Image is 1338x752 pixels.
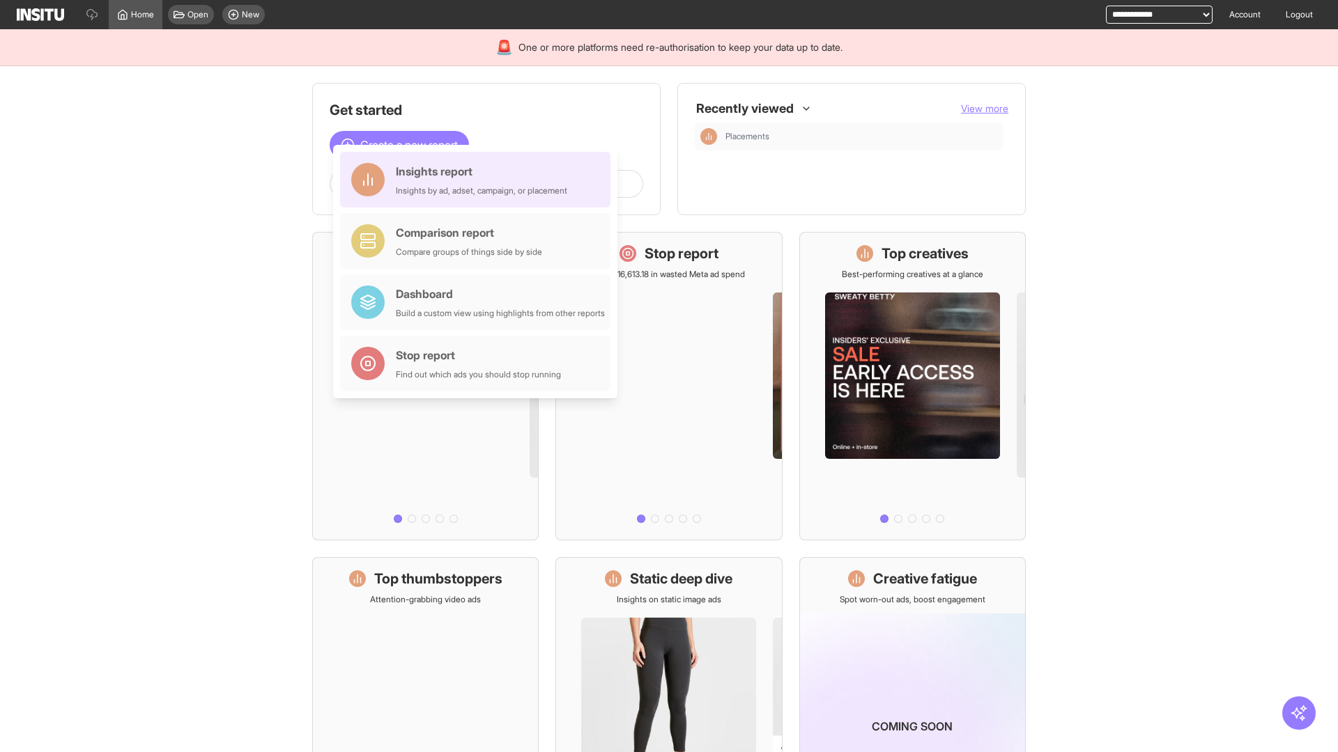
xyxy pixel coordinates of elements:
button: Create a new report [330,131,469,159]
button: View more [961,102,1008,116]
span: New [242,9,259,20]
p: Best-performing creatives at a glance [842,269,983,280]
span: View more [961,102,1008,114]
p: Attention-grabbing video ads [370,594,481,605]
a: Top creativesBest-performing creatives at a glance [799,232,1026,540]
div: Find out which ads you should stop running [396,369,561,380]
a: Stop reportSave £16,613.18 in wasted Meta ad spend [555,232,782,540]
div: Insights report [396,163,567,180]
span: Open [187,9,208,20]
h1: Stop report [645,244,718,263]
div: Build a custom view using highlights from other reports [396,308,605,319]
span: Placements [725,131,997,142]
a: What's live nowSee all active ads instantly [312,232,539,540]
div: 🚨 [495,38,513,57]
span: Home [131,9,154,20]
p: Insights on static image ads [617,594,721,605]
h1: Top thumbstoppers [374,569,502,588]
h1: Static deep dive [630,569,732,588]
img: Logo [17,8,64,21]
div: Dashboard [396,285,605,302]
span: Create a new report [360,136,458,153]
div: Stop report [396,347,561,363]
div: Comparison report [396,224,542,241]
div: Compare groups of things side by side [396,246,542,258]
div: Insights [700,128,717,145]
span: Placements [725,131,769,142]
h1: Get started [330,100,643,120]
span: One or more platforms need re-authorisation to keep your data up to date. [518,40,843,54]
p: Save £16,613.18 in wasted Meta ad spend [592,269,745,280]
h1: Top creatives [882,244,969,263]
div: Insights by ad, adset, campaign, or placement [396,185,567,196]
